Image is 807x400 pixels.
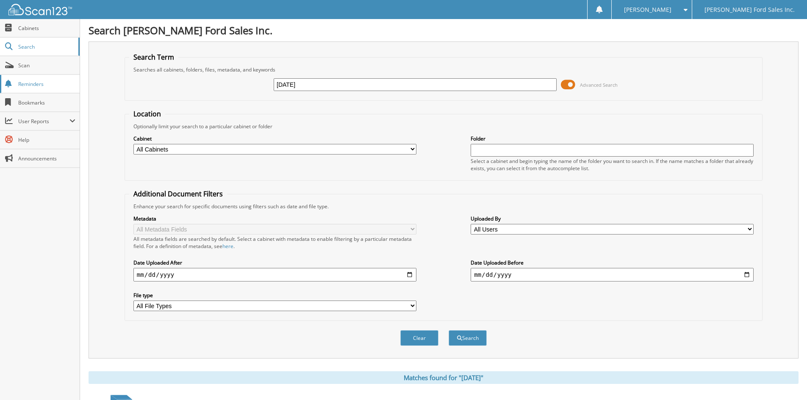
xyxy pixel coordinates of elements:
span: User Reports [18,118,69,125]
div: Optionally limit your search to a particular cabinet or folder [129,123,758,130]
span: Announcements [18,155,75,162]
span: Help [18,136,75,143]
legend: Additional Document Filters [129,189,227,199]
iframe: Chat Widget [765,359,807,400]
label: Folder [471,135,754,142]
label: File type [133,292,416,299]
div: Enhance your search for specific documents using filters such as date and file type. [129,203,758,210]
legend: Location [129,109,165,119]
a: here [222,243,233,250]
input: start [133,268,416,281]
label: Date Uploaded After [133,259,416,266]
button: Search [449,330,487,346]
div: Matches found for "[DATE]" [89,371,799,384]
button: Clear [400,330,438,346]
span: [PERSON_NAME] Ford Sales Inc. [704,7,795,12]
img: scan123-logo-white.svg [8,4,72,15]
div: Select a cabinet and begin typing the name of the folder you want to search in. If the name match... [471,157,754,172]
span: Search [18,43,74,50]
div: Searches all cabinets, folders, files, metadata, and keywords [129,66,758,73]
span: Bookmarks [18,99,75,106]
span: Scan [18,62,75,69]
span: [PERSON_NAME] [624,7,671,12]
input: end [471,268,754,281]
label: Uploaded By [471,215,754,222]
span: Cabinets [18,25,75,32]
legend: Search Term [129,52,178,62]
label: Date Uploaded Before [471,259,754,266]
label: Cabinet [133,135,416,142]
span: Advanced Search [580,82,618,88]
label: Metadata [133,215,416,222]
span: Reminders [18,80,75,88]
div: All metadata fields are searched by default. Select a cabinet with metadata to enable filtering b... [133,235,416,250]
h1: Search [PERSON_NAME] Ford Sales Inc. [89,23,799,37]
